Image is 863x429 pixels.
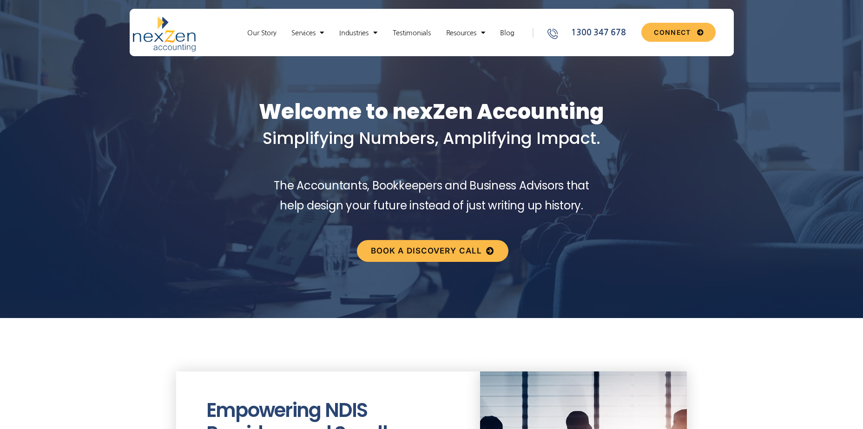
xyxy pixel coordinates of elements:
a: 1300 347 678 [546,26,638,39]
a: Book a discovery call [357,240,508,262]
a: Blog [495,28,519,38]
span: Book a discovery call [371,247,482,255]
a: Industries [335,28,382,38]
span: 1300 347 678 [569,26,626,39]
span: Simplifying Numbers, Amplifying Impact. [263,127,600,149]
span: CONNECT [654,29,691,36]
span: The Accountants, Bookkeepers and Business Advisors that help design your future instead of just w... [274,178,589,213]
a: Our Story [243,28,281,38]
a: CONNECT [641,23,715,42]
a: Testimonials [388,28,435,38]
a: Services [287,28,329,38]
nav: Menu [234,28,527,38]
a: Resources [441,28,490,38]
